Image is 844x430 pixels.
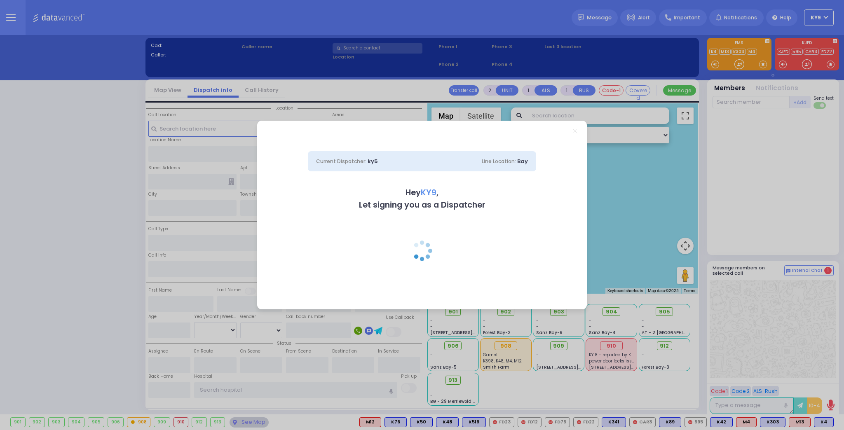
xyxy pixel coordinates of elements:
[359,199,485,210] b: Let signing you as a Dispatcher
[368,157,378,165] span: ky5
[316,158,366,165] span: Current Dispatcher:
[412,241,432,261] img: loading.gif
[517,157,528,165] span: Bay
[482,158,516,165] span: Line Location:
[406,187,438,198] b: Hey ,
[421,187,436,198] span: KY9
[573,129,577,133] a: Close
